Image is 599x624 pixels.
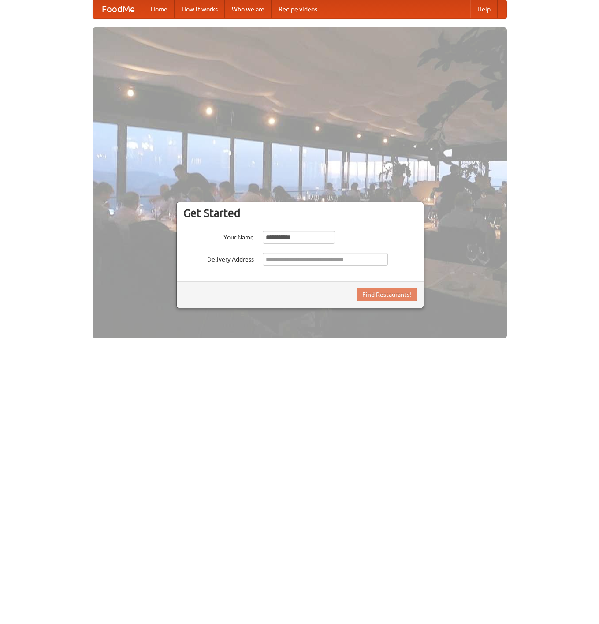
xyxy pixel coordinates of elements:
[144,0,175,18] a: Home
[357,288,417,301] button: Find Restaurants!
[183,253,254,264] label: Delivery Address
[225,0,272,18] a: Who we are
[175,0,225,18] a: How it works
[272,0,324,18] a: Recipe videos
[470,0,498,18] a: Help
[93,0,144,18] a: FoodMe
[183,206,417,220] h3: Get Started
[183,231,254,242] label: Your Name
